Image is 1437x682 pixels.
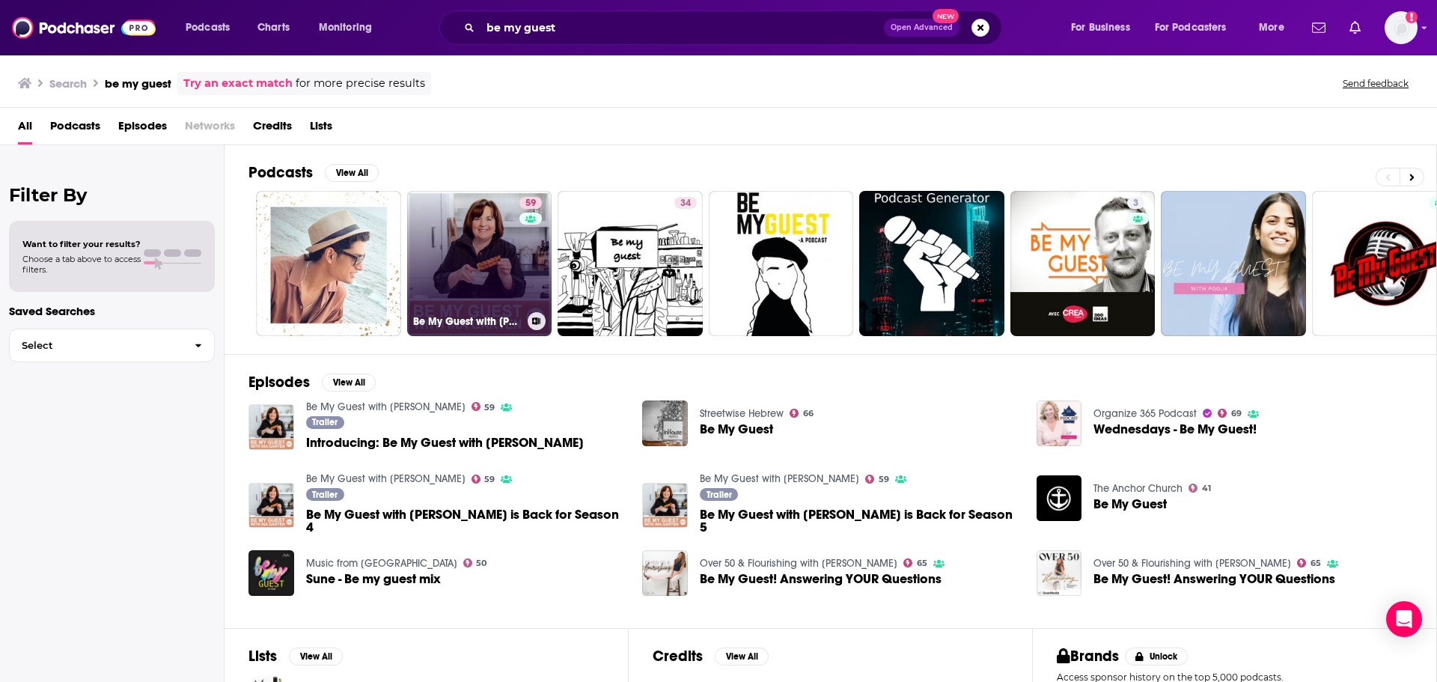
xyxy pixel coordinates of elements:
[903,558,927,567] a: 65
[1093,407,1197,420] a: Organize 365 Podcast
[306,573,441,585] a: Sune - Be my guest mix
[1386,601,1422,637] div: Open Intercom Messenger
[700,472,859,485] a: Be My Guest with Ina Garten
[1093,557,1291,570] a: Over 50 & Flourishing with Dominique Sachse
[680,196,691,211] span: 34
[1385,11,1418,44] span: Logged in as mhoward2306
[310,114,332,144] a: Lists
[306,508,625,534] span: Be My Guest with [PERSON_NAME] is Back for Season 4
[312,490,338,499] span: Trailer
[525,196,536,211] span: 59
[1248,16,1303,40] button: open menu
[700,423,773,436] a: Be My Guest
[1338,77,1413,90] button: Send feedback
[183,75,293,92] a: Try an exact match
[1311,560,1321,567] span: 65
[248,373,376,392] a: EpisodesView All
[22,239,141,249] span: Want to filter your results?
[642,401,688,446] a: Be My Guest
[1231,410,1242,417] span: 69
[463,558,487,567] a: 50
[1297,558,1321,567] a: 65
[790,409,814,418] a: 66
[248,483,294,529] img: Be My Guest with Ina Garten is Back for Season 4
[700,407,784,420] a: Streetwise Hebrew
[1385,11,1418,44] button: Show profile menu
[472,402,495,411] a: 59
[558,191,703,336] a: 34
[319,17,372,38] span: Monitoring
[253,114,292,144] a: Credits
[1037,550,1082,596] img: Be My Guest! Answering YOUR Questions
[306,436,584,449] a: Introducing: Be My Guest with Ina Garten
[175,16,249,40] button: open menu
[1093,573,1335,585] a: Be My Guest! Answering YOUR Questions
[105,76,171,91] h3: be my guest
[407,191,552,336] a: 59Be My Guest with [PERSON_NAME]
[700,573,942,585] a: Be My Guest! Answering YOUR Questions
[308,16,391,40] button: open menu
[9,304,215,318] p: Saved Searches
[1093,498,1167,511] a: Be My Guest
[1306,15,1331,40] a: Show notifications dropdown
[413,315,522,328] h3: Be My Guest with [PERSON_NAME]
[484,476,495,483] span: 59
[10,341,183,350] span: Select
[917,560,927,567] span: 65
[1071,17,1130,38] span: For Business
[1093,482,1183,495] a: The Anchor Church
[248,163,379,182] a: PodcastsView All
[519,197,542,209] a: 59
[1259,17,1284,38] span: More
[653,647,703,666] h2: Credits
[1155,17,1227,38] span: For Podcasters
[312,418,338,427] span: Trailer
[186,17,230,38] span: Podcasts
[248,373,310,392] h2: Episodes
[248,647,343,666] a: ListsView All
[289,648,343,666] button: View All
[1010,191,1156,336] a: 3
[700,508,1019,534] span: Be My Guest with [PERSON_NAME] is Back for Season 5
[306,436,584,449] span: Introducing: Be My Guest with [PERSON_NAME]
[642,483,688,529] img: Be My Guest with Ina Garten is Back for Season 5
[306,557,457,570] a: Music from Baba Beach Club
[1037,401,1082,446] img: Wednesdays - Be My Guest!
[18,114,32,144] a: All
[700,557,897,570] a: Over 50 & Flourishing with Dominique Sachse
[454,10,1016,45] div: Search podcasts, credits, & more...
[653,647,769,666] a: CreditsView All
[12,13,156,42] img: Podchaser - Follow, Share and Rate Podcasts
[1037,475,1082,521] img: Be My Guest
[476,560,486,567] span: 50
[248,404,294,450] a: Introducing: Be My Guest with Ina Garten
[1061,16,1149,40] button: open menu
[1093,423,1257,436] a: Wednesdays - Be My Guest!
[248,647,277,666] h2: Lists
[49,76,87,91] h3: Search
[257,17,290,38] span: Charts
[1343,15,1367,40] a: Show notifications dropdown
[884,19,959,37] button: Open AdvancedNew
[118,114,167,144] a: Episodes
[185,114,235,144] span: Networks
[1189,484,1211,493] a: 41
[1406,11,1418,23] svg: Add a profile image
[803,410,814,417] span: 66
[1202,485,1211,492] span: 41
[891,24,953,31] span: Open Advanced
[1125,648,1189,666] button: Unlock
[472,475,495,484] a: 59
[248,16,299,40] a: Charts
